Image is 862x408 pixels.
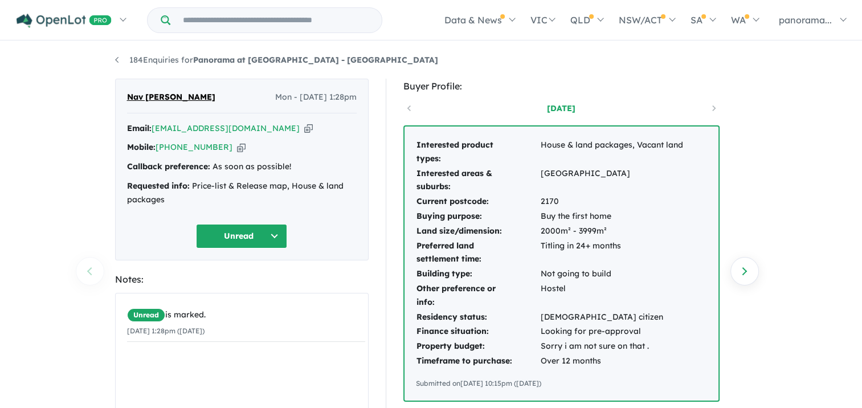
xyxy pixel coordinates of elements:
[127,308,365,322] div: is marked.
[127,327,205,335] small: [DATE] 1:28pm ([DATE])
[17,14,112,28] img: Openlot PRO Logo White
[127,123,152,133] strong: Email:
[127,142,156,152] strong: Mobile:
[127,181,190,191] strong: Requested info:
[416,354,540,369] td: Timeframe to purchase:
[416,339,540,354] td: Property budget:
[275,91,357,104] span: Mon - [DATE] 1:28pm
[127,91,215,104] span: Nav [PERSON_NAME]
[540,354,684,369] td: Over 12 months
[540,224,684,239] td: 2000m² - 3999m²
[540,239,684,267] td: Titling in 24+ months
[152,123,300,133] a: [EMAIL_ADDRESS][DOMAIN_NAME]
[540,339,684,354] td: Sorry i am not sure on that .
[540,281,684,310] td: Hostel
[779,14,832,26] span: panorama...
[416,209,540,224] td: Buying purpose:
[237,141,246,153] button: Copy
[540,267,684,281] td: Not going to build
[127,179,357,207] div: Price-list & Release map, House & land packages
[173,8,379,32] input: Try estate name, suburb, builder or developer
[416,224,540,239] td: Land size/dimension:
[540,138,684,166] td: House & land packages, Vacant land
[416,239,540,267] td: Preferred land settlement time:
[416,194,540,209] td: Current postcode:
[156,142,232,152] a: [PHONE_NUMBER]
[115,272,369,287] div: Notes:
[416,324,540,339] td: Finance situation:
[115,55,438,65] a: 184Enquiries forPanorama at [GEOGRAPHIC_DATA] - [GEOGRAPHIC_DATA]
[416,378,707,389] div: Submitted on [DATE] 10:15pm ([DATE])
[416,310,540,325] td: Residency status:
[416,281,540,310] td: Other preference or info:
[540,194,684,209] td: 2170
[196,224,287,248] button: Unread
[416,267,540,281] td: Building type:
[127,161,210,172] strong: Callback preference:
[115,54,747,67] nav: breadcrumb
[540,324,684,339] td: Looking for pre-approval
[127,160,357,174] div: As soon as possible!
[127,308,165,322] span: Unread
[416,166,540,195] td: Interested areas & suburbs:
[540,209,684,224] td: Buy the first home
[416,138,540,166] td: Interested product types:
[513,103,610,114] a: [DATE]
[193,55,438,65] strong: Panorama at [GEOGRAPHIC_DATA] - [GEOGRAPHIC_DATA]
[403,79,720,94] div: Buyer Profile:
[540,166,684,195] td: [GEOGRAPHIC_DATA]
[304,123,313,134] button: Copy
[540,310,684,325] td: [DEMOGRAPHIC_DATA] citizen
